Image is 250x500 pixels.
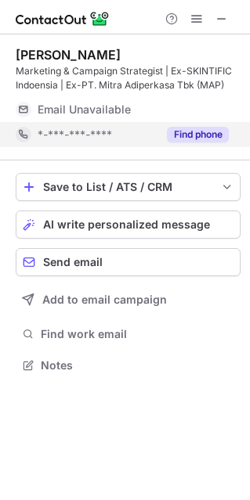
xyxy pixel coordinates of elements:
[16,173,241,201] button: save-profile-one-click
[41,327,234,341] span: Find work email
[43,181,213,193] div: Save to List / ATS / CRM
[16,9,110,28] img: ContactOut v5.3.10
[16,64,241,92] div: Marketing & Campaign Strategist | Ex-SKINTIFIC Indoensia | Ex-PT. Mitra Adiperkasa Tbk (MAP)
[167,127,229,142] button: Reveal Button
[42,293,167,306] span: Add to email campaign
[41,358,234,372] span: Notes
[43,218,210,231] span: AI write personalized message
[43,256,103,268] span: Send email
[16,47,121,63] div: [PERSON_NAME]
[16,286,241,314] button: Add to email campaign
[16,354,241,376] button: Notes
[16,210,241,239] button: AI write personalized message
[38,103,131,117] span: Email Unavailable
[16,323,241,345] button: Find work email
[16,248,241,276] button: Send email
